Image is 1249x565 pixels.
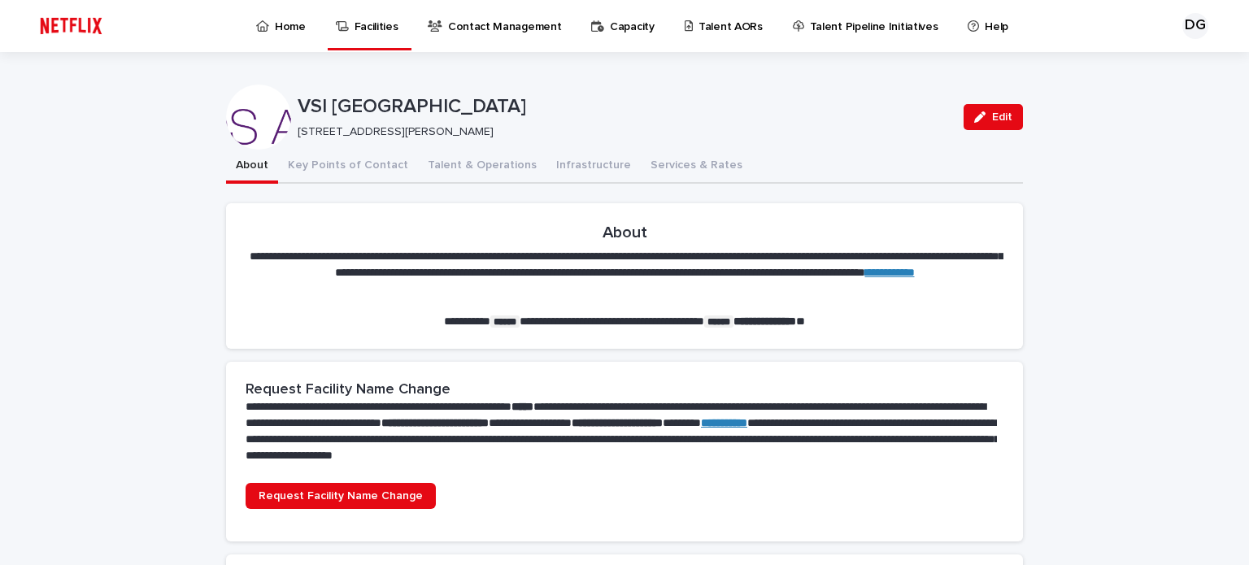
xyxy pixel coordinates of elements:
span: Edit [992,111,1012,123]
span: Request Facility Name Change [259,490,423,502]
button: Services & Rates [641,150,752,184]
button: Key Points of Contact [278,150,418,184]
button: Talent & Operations [418,150,546,184]
p: [STREET_ADDRESS][PERSON_NAME] [298,125,944,139]
a: Request Facility Name Change [246,483,436,509]
button: Infrastructure [546,150,641,184]
h2: About [603,223,647,242]
p: VSI [GEOGRAPHIC_DATA] [298,95,951,119]
div: DG [1182,13,1208,39]
h2: Request Facility Name Change [246,381,450,399]
button: About [226,150,278,184]
button: Edit [964,104,1023,130]
img: ifQbXi3ZQGMSEF7WDB7W [33,10,110,42]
